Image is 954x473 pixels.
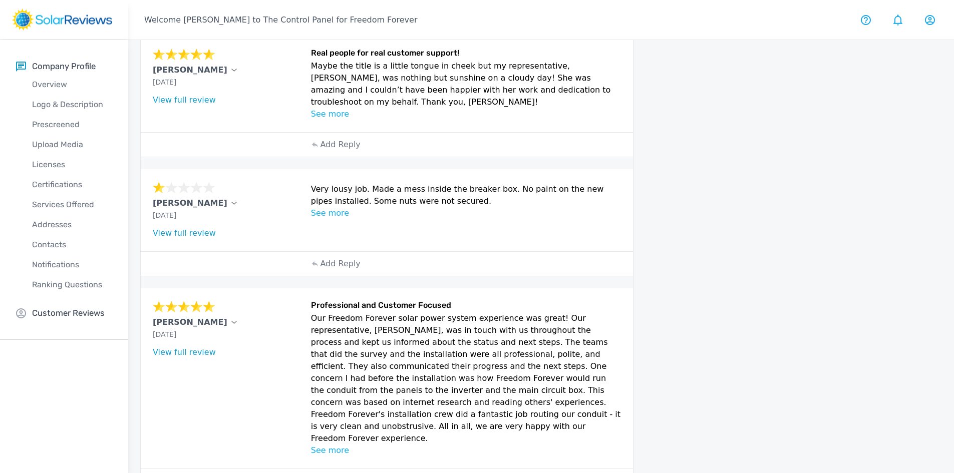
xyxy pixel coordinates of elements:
[16,279,128,291] p: Ranking Questions
[16,159,128,171] p: Licenses
[16,239,128,251] p: Contacts
[16,75,128,95] a: Overview
[153,330,176,338] span: [DATE]
[32,60,96,73] p: Company Profile
[153,228,216,238] a: View full review
[16,155,128,175] a: Licenses
[16,135,128,155] a: Upload Media
[16,275,128,295] a: Ranking Questions
[153,211,176,219] span: [DATE]
[16,119,128,131] p: Prescreened
[16,79,128,91] p: Overview
[320,258,360,270] p: Add Reply
[16,99,128,111] p: Logo & Description
[153,95,216,105] a: View full review
[153,197,227,209] p: [PERSON_NAME]
[153,64,227,76] p: [PERSON_NAME]
[16,219,128,231] p: Addresses
[16,95,128,115] a: Logo & Description
[311,444,621,456] p: See more
[153,316,227,328] p: [PERSON_NAME]
[311,300,621,312] h6: Professional and Customer Focused
[311,312,621,444] p: Our Freedom Forever solar power system experience was great! Our representative, [PERSON_NAME], w...
[311,183,621,207] p: Very lousy job. Made a mess inside the breaker box. No paint on the new pipes installed. Some nut...
[153,347,216,357] a: View full review
[16,175,128,195] a: Certifications
[153,78,176,86] span: [DATE]
[16,195,128,215] a: Services Offered
[16,235,128,255] a: Contacts
[16,115,128,135] a: Prescreened
[311,60,621,108] p: Maybe the title is a little tongue in cheek but my representative, [PERSON_NAME], was nothing but...
[16,199,128,211] p: Services Offered
[16,139,128,151] p: Upload Media
[311,207,621,219] p: See more
[16,179,128,191] p: Certifications
[320,139,360,151] p: Add Reply
[311,48,621,60] h6: Real people for real customer support!
[16,215,128,235] a: Addresses
[311,108,621,120] p: See more
[144,14,417,26] p: Welcome [PERSON_NAME] to The Control Panel for Freedom Forever
[16,255,128,275] a: Notifications
[32,307,105,319] p: Customer Reviews
[16,259,128,271] p: Notifications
